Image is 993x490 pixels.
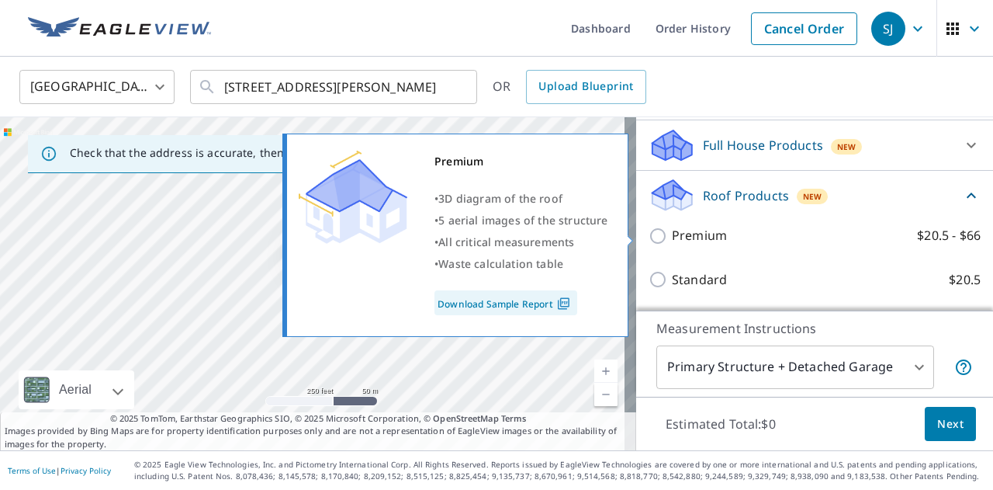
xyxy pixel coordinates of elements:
[803,190,822,203] span: New
[594,383,618,406] a: Current Level 17, Zoom Out
[438,191,562,206] span: 3D diagram of the roof
[299,151,407,244] img: Premium
[434,253,608,275] div: •
[434,210,608,231] div: •
[433,412,498,424] a: OpenStreetMap
[110,412,527,426] span: © 2025 TomTom, Earthstar Geographics SIO, © 2025 Microsoft Corporation, ©
[553,297,574,311] img: Pdf Icon
[438,256,563,271] span: Waste calculation table
[526,70,645,104] a: Upload Blueprint
[925,407,976,442] button: Next
[434,188,608,210] div: •
[649,177,981,214] div: Roof ProductsNew
[493,70,646,104] div: OR
[871,12,905,46] div: SJ
[672,270,727,290] p: Standard
[837,141,856,153] span: New
[653,407,788,441] p: Estimated Total: $0
[438,235,574,249] span: All critical measurements
[672,226,727,245] p: Premium
[70,146,517,160] p: Check that the address is accurate, then drag the marker over the correct structure.
[54,370,96,409] div: Aerial
[538,77,633,96] span: Upload Blueprint
[19,65,175,109] div: [GEOGRAPHIC_DATA]
[434,231,608,253] div: •
[438,213,607,228] span: 5 aerial images of the structure
[949,270,981,290] p: $20.5
[8,465,56,476] a: Terms of Use
[703,186,789,205] p: Roof Products
[434,290,577,315] a: Download Sample Report
[501,412,527,424] a: Terms
[937,415,964,434] span: Next
[703,136,823,155] p: Full House Products
[19,370,134,409] div: Aerial
[134,459,985,482] p: © 2025 Eagle View Technologies, Inc. and Pictometry International Corp. All Rights Reserved. Repo...
[434,151,608,172] div: Premium
[656,346,934,389] div: Primary Structure + Detached Garage
[656,319,973,338] p: Measurement Instructions
[649,127,981,164] div: Full House ProductsNew
[8,466,111,475] p: |
[751,12,857,45] a: Cancel Order
[28,17,211,40] img: EV Logo
[61,465,111,476] a: Privacy Policy
[594,360,618,383] a: Current Level 17, Zoom In
[954,358,973,377] span: Your report will include the primary structure and a detached garage if one exists.
[917,226,981,245] p: $20.5 - $66
[224,65,445,109] input: Search by address or latitude-longitude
